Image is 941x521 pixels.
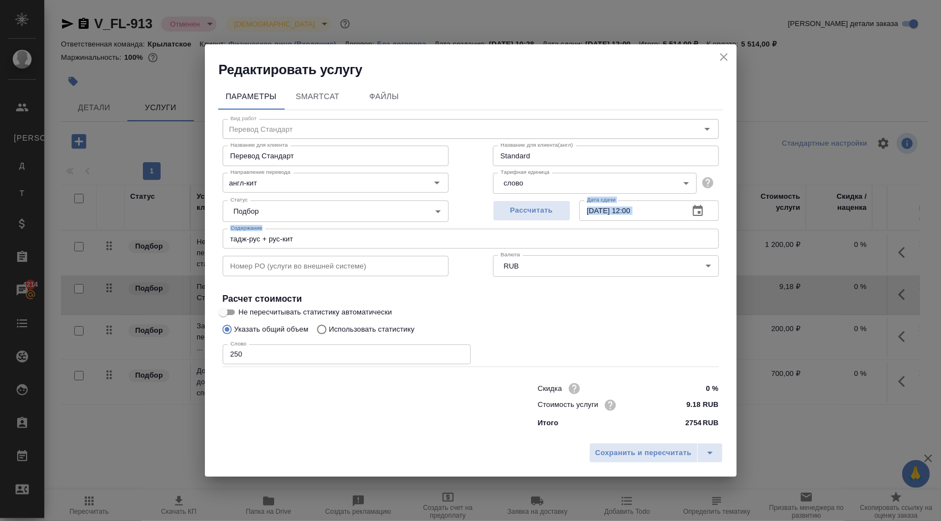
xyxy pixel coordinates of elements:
button: RUB [501,261,522,271]
span: Файлы [358,90,411,104]
p: Скидка [538,383,562,394]
div: split button [589,443,723,463]
p: Указать общий объем [234,324,308,335]
button: Рассчитать [493,200,570,221]
div: слово [493,173,697,194]
button: Open [429,175,445,190]
p: Стоимость услуги [538,399,599,410]
h2: Редактировать услугу [219,61,737,79]
span: SmartCat [291,90,344,104]
p: RUB [703,417,719,429]
span: Не пересчитывать статистику автоматически [239,307,392,318]
div: Подбор [223,200,449,221]
button: слово [501,178,527,188]
button: close [716,49,732,65]
input: ✎ Введи что-нибудь [677,380,718,396]
button: Подбор [230,207,263,216]
span: Сохранить и пересчитать [595,447,692,460]
p: 2754 [685,417,701,429]
p: Итого [538,417,558,429]
p: Использовать статистику [329,324,415,335]
input: ✎ Введи что-нибудь [677,397,718,413]
div: RUB [493,255,719,276]
button: Сохранить и пересчитать [589,443,698,463]
h4: Расчет стоимости [223,292,719,306]
span: Рассчитать [499,204,564,217]
span: Параметры [225,90,278,104]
